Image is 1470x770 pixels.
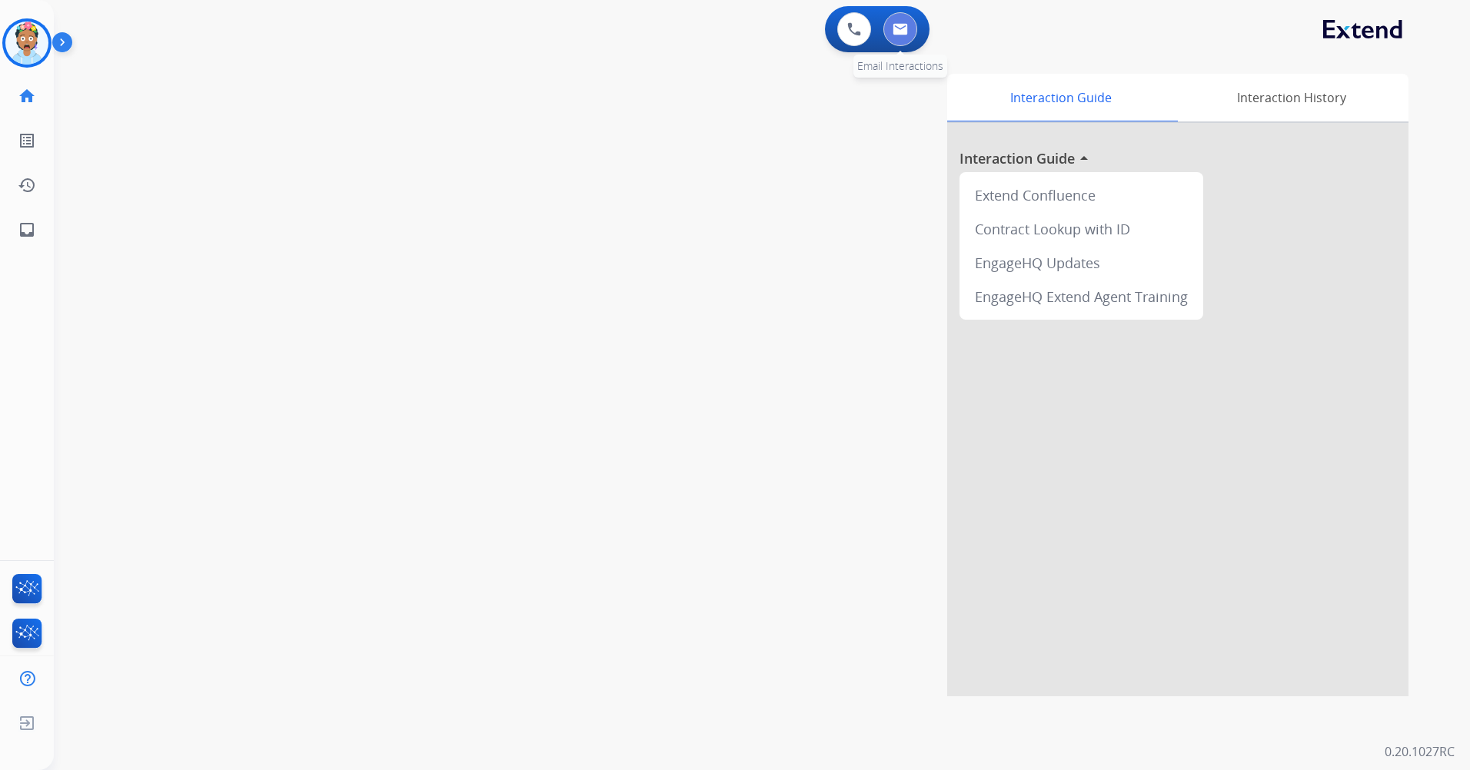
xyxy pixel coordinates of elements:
[18,131,36,150] mat-icon: list_alt
[966,246,1197,280] div: EngageHQ Updates
[18,87,36,105] mat-icon: home
[966,178,1197,212] div: Extend Confluence
[5,22,48,65] img: avatar
[18,221,36,239] mat-icon: inbox
[947,74,1174,121] div: Interaction Guide
[18,176,36,194] mat-icon: history
[966,280,1197,314] div: EngageHQ Extend Agent Training
[1385,742,1455,761] p: 0.20.1027RC
[857,58,943,73] span: Email Interactions
[1174,74,1408,121] div: Interaction History
[966,212,1197,246] div: Contract Lookup with ID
